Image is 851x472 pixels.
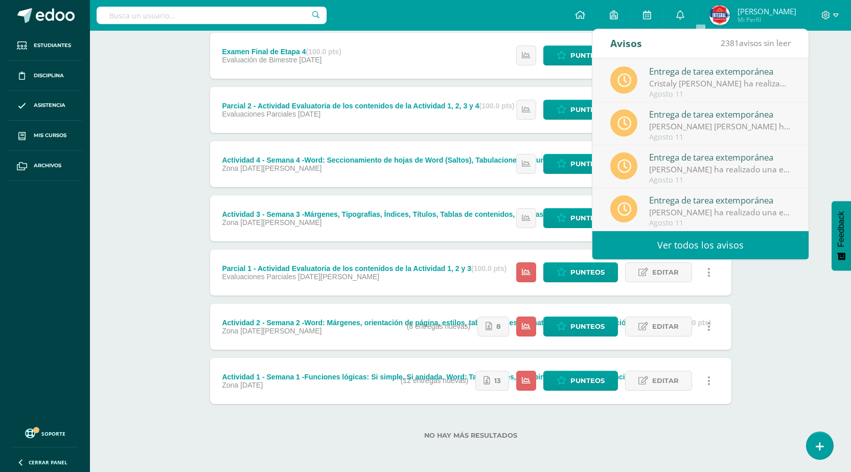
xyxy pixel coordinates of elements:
span: 13 [494,371,501,390]
a: Punteos [543,46,618,65]
span: [DATE][PERSON_NAME] [240,218,321,227]
a: Asistencia [8,91,82,121]
strong: (100.0 pts) [306,48,341,56]
a: Punteos [543,208,618,228]
a: Soporte [12,426,78,440]
span: Evaluación de Bimestre [222,56,297,64]
span: [DATE][PERSON_NAME] [240,164,321,172]
label: No hay más resultados [210,432,731,439]
span: [PERSON_NAME] [738,6,796,16]
a: Punteos [543,154,618,174]
span: Punteos [570,100,605,119]
div: Examen Final de Etapa 4 [222,48,341,56]
div: Actividad 4 - Semana 4 -Word: Seccionamiento de hojas de Word (Saltos), Tabulaciones, Columnas, í... [222,156,700,164]
strong: (100.0 pts) [471,264,507,273]
a: 13 [475,371,509,391]
div: Actividad 1 - Semana 1 -Funciones lógicas: Si simple, Si anidada. Word: Tabulaciones, Combinación... [222,373,666,381]
span: Evaluaciones Parciales [222,110,296,118]
span: Cerrar panel [29,459,67,466]
a: Ver todos los avisos [592,231,809,259]
span: Punteos [570,371,605,390]
span: Disciplina [34,72,64,80]
span: Punteos [570,263,605,282]
a: Mis cursos [8,121,82,151]
div: Parcial 1 - Actividad Evaluatoria de los contenidos de la Actividad 1, 2 y 3 [222,264,507,273]
span: [DATE] [298,110,320,118]
div: Agosto 11 [649,176,791,185]
div: Agosto 11 [649,219,791,228]
a: Punteos [543,100,618,120]
div: Parcial 2 - Actividad Evaluatoria de los contenidos de la Actividad 1, 2, 3 y 4 [222,102,514,110]
span: Soporte [41,430,65,437]
a: Archivos [8,151,82,181]
a: 8 [477,317,509,336]
strong: (100.0 pts) [479,102,515,110]
input: Busca un usuario... [97,7,327,24]
span: Zona [222,218,238,227]
span: Editar [652,263,679,282]
span: 8 [496,317,501,336]
span: Editar [652,317,679,336]
div: Cristaly [PERSON_NAME] ha realizado una entrega extemporánea en Tecnologías de la Información y l... [649,78,791,89]
div: Actividad 3 - Semana 3 -Márgenes, Tipografías, Índices, Títulos, Tablas de contenidos, Normas APA... [222,210,791,218]
div: Entrega de tarea extemporánea [649,150,791,164]
a: Estudiantes [8,31,82,61]
a: Punteos [543,262,618,282]
span: avisos sin leer [721,37,791,49]
span: Punteos [570,209,605,228]
span: 2381 [721,37,739,49]
div: Actividad 2 - Semana 2 -Word: Márgenes, orientación de página, estilos, tablas, bordes, formato, ... [222,319,711,327]
div: Entrega de tarea extemporánea [649,107,791,121]
span: [DATE][PERSON_NAME] [298,273,379,281]
div: Agosto 11 [649,90,791,99]
a: Disciplina [8,61,82,91]
span: [DATE] [299,56,321,64]
span: Zona [222,381,238,389]
span: [DATE] [240,381,263,389]
img: 5b05793df8038e2f74dd67e63a03d3f6.png [709,5,730,26]
span: Feedback [837,211,846,247]
span: Punteos [570,46,605,65]
span: Mis cursos [34,131,66,140]
div: [PERSON_NAME] [PERSON_NAME] ha realizado una entrega extemporánea en Tecnologías de la Informació... [649,121,791,132]
span: [DATE][PERSON_NAME] [240,327,321,335]
div: Entrega de tarea extemporánea [649,193,791,207]
div: Entrega de tarea extemporánea [649,64,791,78]
span: Zona [222,164,238,172]
span: Editar [652,371,679,390]
button: Feedback - Mostrar encuesta [832,201,851,271]
div: [PERSON_NAME] ha realizado una entrega extemporánea en Tecnologías de la Información y la Comunic... [649,207,791,218]
div: [PERSON_NAME] ha realizado una entrega extemporánea en Tecnologías de la Información y la Comunic... [649,164,791,175]
a: Punteos [543,317,618,336]
div: Avisos [610,29,642,57]
span: Estudiantes [34,41,71,50]
div: Agosto 11 [649,133,791,142]
span: Evaluaciones Parciales [222,273,296,281]
span: Punteos [570,317,605,336]
span: Punteos [570,154,605,173]
span: Zona [222,327,238,335]
a: Punteos [543,371,618,391]
span: Asistencia [34,101,65,109]
span: Archivos [34,162,61,170]
span: Mi Perfil [738,15,796,24]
